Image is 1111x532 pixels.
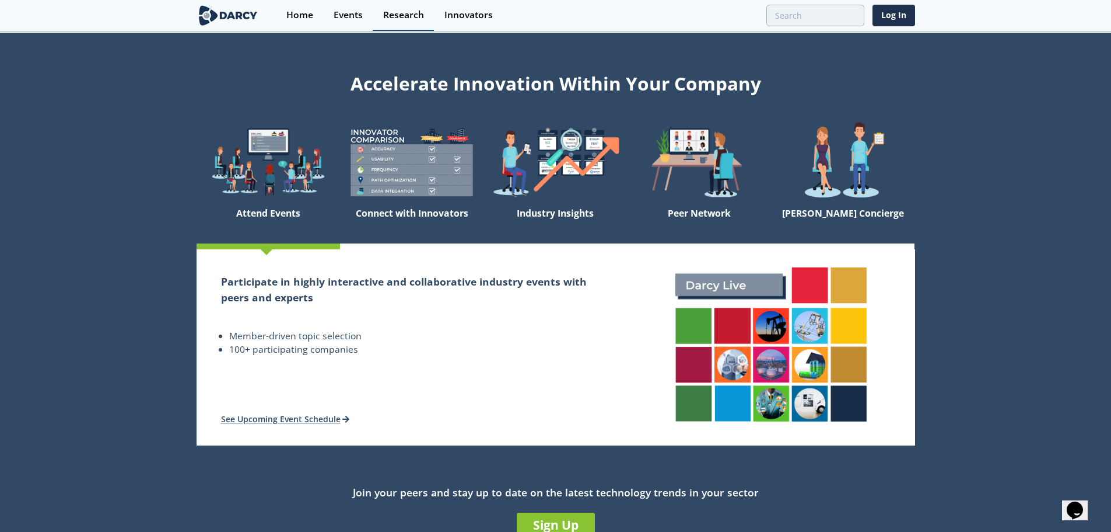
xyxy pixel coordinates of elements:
[197,5,260,26] img: logo-wide.svg
[444,11,493,20] div: Innovators
[766,5,864,26] input: Advanced Search
[771,203,914,244] div: [PERSON_NAME] Concierge
[483,203,627,244] div: Industry Insights
[334,11,363,20] div: Events
[286,11,313,20] div: Home
[229,329,603,343] li: Member-driven topic selection
[663,255,879,434] img: attend-events-831e21027d8dfeae142a4bc70e306247.png
[771,121,914,203] img: welcome-concierge-wide-20dccca83e9cbdbb601deee24fb8df72.png
[197,121,340,203] img: welcome-explore-560578ff38cea7c86bcfe544b5e45342.png
[872,5,915,26] a: Log In
[483,121,627,203] img: welcome-find-a12191a34a96034fcac36f4ff4d37733.png
[221,413,350,425] a: See Upcoming Event Schedule
[229,343,603,357] li: 100+ participating companies
[628,203,771,244] div: Peer Network
[340,121,483,203] img: welcome-compare-1b687586299da8f117b7ac84fd957760.png
[340,203,483,244] div: Connect with Innovators
[221,274,603,305] h2: Participate in highly interactive and collaborative industry events with peers and experts
[383,11,424,20] div: Research
[1062,485,1099,520] iframe: chat widget
[197,203,340,244] div: Attend Events
[628,121,771,203] img: welcome-attend-b816887fc24c32c29d1763c6e0ddb6e6.png
[197,65,915,97] div: Accelerate Innovation Within Your Company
